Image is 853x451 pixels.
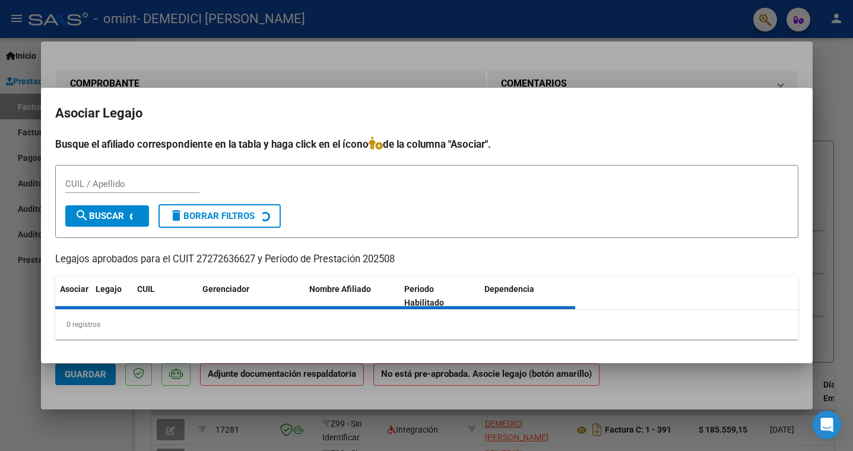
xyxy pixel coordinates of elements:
button: Buscar [65,205,149,227]
span: Nombre Afiliado [309,284,371,294]
span: Buscar [75,211,124,221]
span: CUIL [137,284,155,294]
button: Borrar Filtros [158,204,281,228]
h4: Busque el afiliado correspondiente en la tabla y haga click en el ícono de la columna "Asociar". [55,136,798,152]
div: 0 registros [55,310,798,339]
span: Legajo [96,284,122,294]
span: Borrar Filtros [169,211,255,221]
p: Legajos aprobados para el CUIT 27272636627 y Período de Prestación 202508 [55,252,798,267]
datatable-header-cell: CUIL [132,277,198,316]
mat-icon: search [75,208,89,223]
span: Gerenciador [202,284,249,294]
datatable-header-cell: Gerenciador [198,277,305,316]
datatable-header-cell: Dependencia [480,277,575,316]
div: Open Intercom Messenger [813,411,841,439]
span: Dependencia [484,284,534,294]
span: Asociar [60,284,88,294]
mat-icon: delete [169,208,183,223]
datatable-header-cell: Legajo [91,277,132,316]
h2: Asociar Legajo [55,102,798,125]
datatable-header-cell: Periodo Habilitado [399,277,480,316]
datatable-header-cell: Nombre Afiliado [305,277,400,316]
span: Periodo Habilitado [404,284,444,307]
datatable-header-cell: Asociar [55,277,91,316]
